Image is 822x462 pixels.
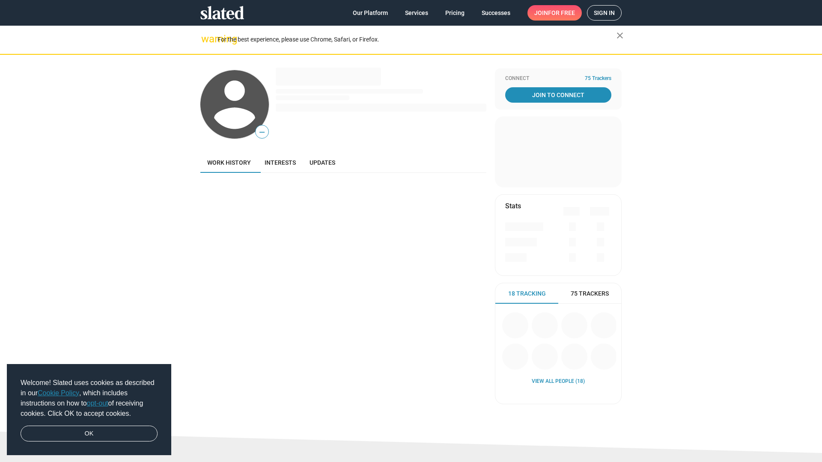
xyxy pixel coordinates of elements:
[310,159,335,166] span: Updates
[346,5,395,21] a: Our Platform
[615,30,625,41] mat-icon: close
[303,152,342,173] a: Updates
[258,152,303,173] a: Interests
[594,6,615,20] span: Sign in
[353,5,388,21] span: Our Platform
[200,152,258,173] a: Work history
[21,426,158,442] a: dismiss cookie message
[265,159,296,166] span: Interests
[438,5,471,21] a: Pricing
[508,290,546,298] span: 18 Tracking
[505,201,521,210] mat-card-title: Stats
[445,5,465,21] span: Pricing
[534,5,575,21] span: Join
[21,378,158,419] span: Welcome! Slated uses cookies as described in our , which includes instructions on how to of recei...
[475,5,517,21] a: Successes
[398,5,435,21] a: Services
[505,75,611,82] div: Connect
[507,87,610,103] span: Join To Connect
[87,400,108,407] a: opt-out
[482,5,510,21] span: Successes
[532,378,585,385] a: View all People (18)
[585,75,611,82] span: 75 Trackers
[38,389,79,397] a: Cookie Policy
[7,364,171,456] div: cookieconsent
[207,159,251,166] span: Work history
[201,34,211,44] mat-icon: warning
[587,5,622,21] a: Sign in
[256,127,268,138] span: —
[405,5,428,21] span: Services
[505,87,611,103] a: Join To Connect
[527,5,582,21] a: Joinfor free
[571,290,609,298] span: 75 Trackers
[217,34,616,45] div: For the best experience, please use Chrome, Safari, or Firefox.
[548,5,575,21] span: for free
